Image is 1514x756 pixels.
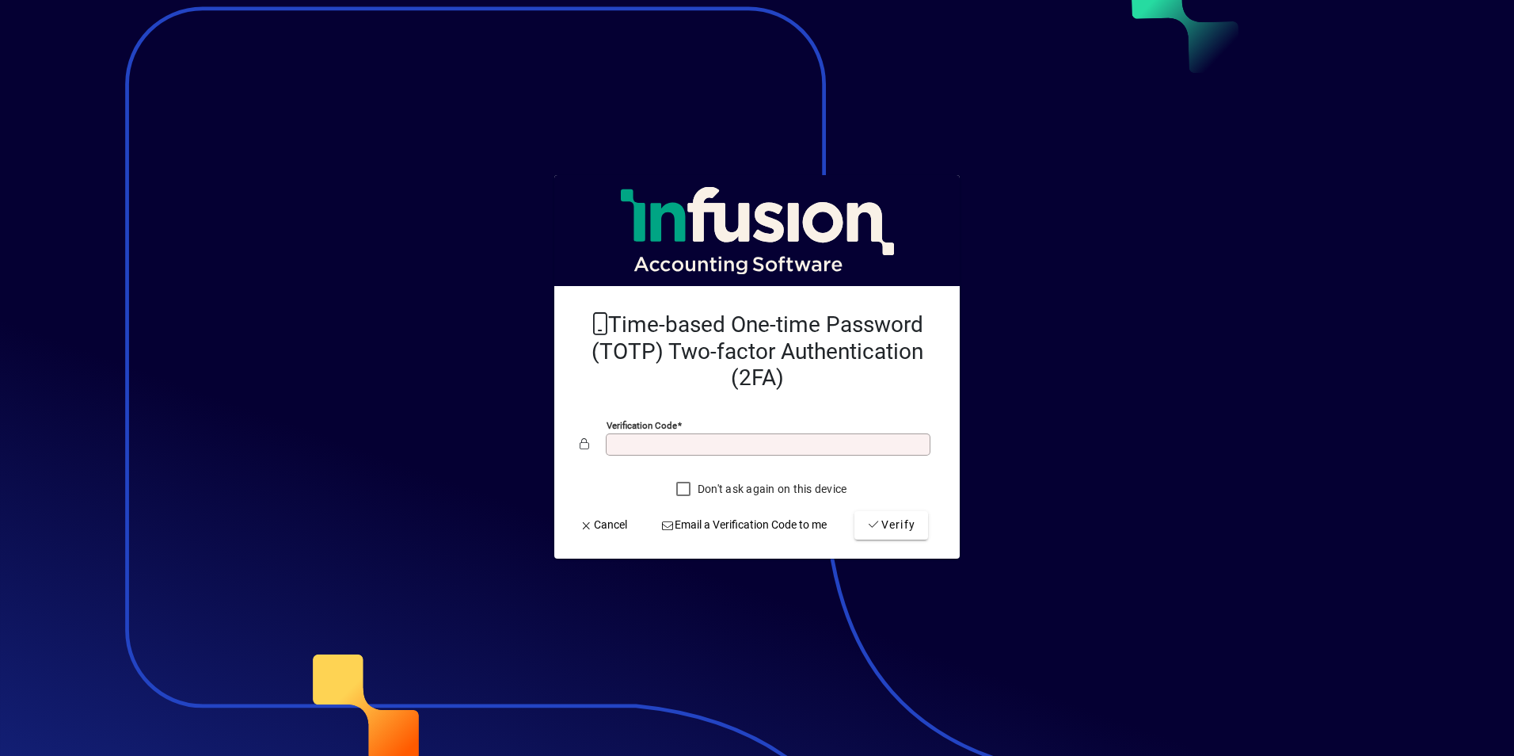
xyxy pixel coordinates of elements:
[867,517,915,533] span: Verify
[580,517,627,533] span: Cancel
[661,517,827,533] span: Email a Verification Code to me
[694,481,847,497] label: Don't ask again on this device
[607,420,677,431] mat-label: Verification code
[854,511,928,540] button: Verify
[580,311,934,391] h2: Time-based One-time Password (TOTP) Two-factor Authentication (2FA)
[655,511,834,540] button: Email a Verification Code to me
[573,511,633,540] button: Cancel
